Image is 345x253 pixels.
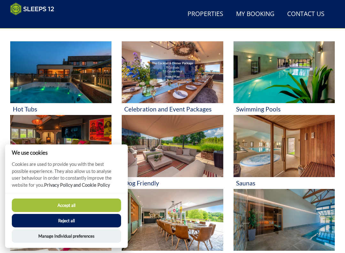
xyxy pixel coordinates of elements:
[12,229,121,243] button: Manage Individual preferences
[10,41,111,103] img: 'Hot Tubs' - Large Group Accommodation Holiday Ideas
[7,19,74,25] iframe: Customer reviews powered by Trustpilot
[5,161,128,193] p: Cookies are used to provide you with the best possible experience. They also allow us to analyse ...
[122,115,223,189] a: 'Dog Friendly' - Large Group Accommodation Holiday Ideas Dog Friendly
[122,115,223,177] img: 'Dog Friendly' - Large Group Accommodation Holiday Ideas
[44,182,110,188] a: Privacy Policy and Cookie Policy
[122,189,223,251] img: 'Hen Weekends' - Large Group Accommodation Holiday Ideas
[285,7,327,21] a: Contact Us
[234,41,335,103] img: 'Swimming Pools' - Large Group Accommodation Holiday Ideas
[122,41,223,115] a: 'Celebration and Event Packages' - Large Group Accommodation Holiday Ideas Celebration and Event ...
[185,7,226,21] a: Properties
[234,189,335,251] img: 'Access Friendly' - Large Group Accommodation Holiday Ideas
[10,3,54,15] img: Sleeps 12
[236,106,332,112] h3: Swimming Pools
[122,41,223,103] img: 'Celebration and Event Packages' - Large Group Accommodation Holiday Ideas
[124,180,220,186] h3: Dog Friendly
[234,7,277,21] a: My Booking
[10,115,111,177] img: 'Cinemas or Movie Rooms' - Large Group Accommodation Holiday Ideas
[234,41,335,115] a: 'Swimming Pools' - Large Group Accommodation Holiday Ideas Swimming Pools
[12,199,121,212] button: Accept all
[234,115,335,177] img: 'Saunas' - Large Group Accommodation Holiday Ideas
[234,115,335,189] a: 'Saunas' - Large Group Accommodation Holiday Ideas Saunas
[5,150,128,156] h2: We use cookies
[10,41,111,115] a: 'Hot Tubs' - Large Group Accommodation Holiday Ideas Hot Tubs
[13,106,109,112] h3: Hot Tubs
[12,214,121,227] button: Reject all
[124,106,220,112] h3: Celebration and Event Packages
[236,180,332,186] h3: Saunas
[10,115,111,189] a: 'Cinemas or Movie Rooms' - Large Group Accommodation Holiday Ideas Cinemas or Movie Rooms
